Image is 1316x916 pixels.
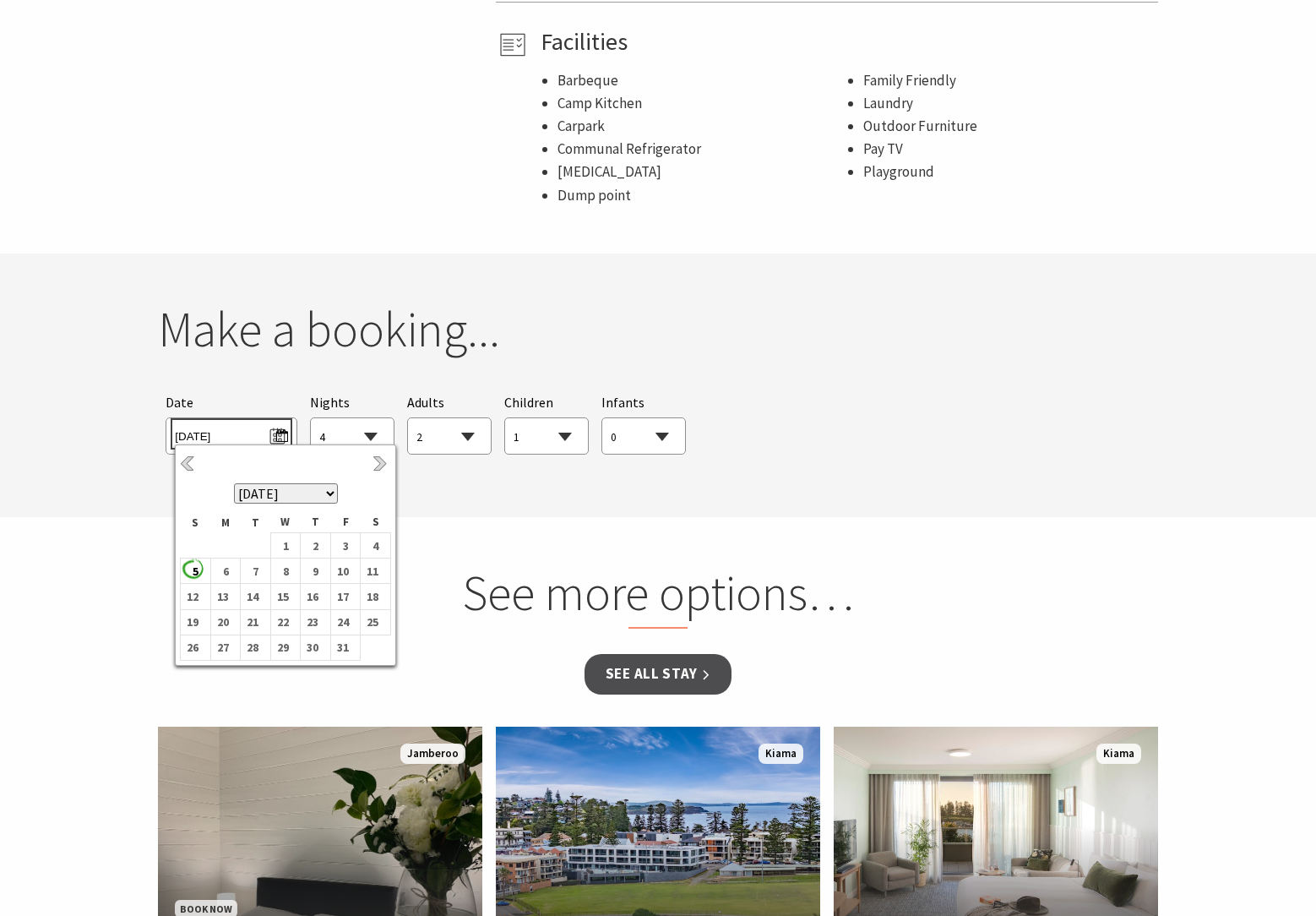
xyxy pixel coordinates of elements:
b: 21 [241,611,263,633]
h2: See more options… [336,564,981,630]
td: 7 [241,559,271,584]
h2: Make a booking... [158,300,1158,359]
h4: Facilities [541,28,1152,57]
b: 18 [361,586,383,608]
td: 14 [241,584,271,609]
b: 30 [301,636,323,658]
b: 29 [271,636,293,658]
div: Please choose your desired arrival date [166,392,296,455]
th: T [241,512,271,532]
b: 2 [301,535,323,557]
span: Kiama [1096,744,1141,765]
b: 27 [211,636,233,658]
span: Kiama [759,744,803,765]
li: Barbeque [557,69,846,92]
b: 28 [241,636,263,658]
b: 6 [211,560,233,582]
td: 17 [330,584,361,609]
td: 31 [330,635,361,660]
b: 22 [271,611,293,633]
li: Carpark [557,115,846,138]
b: 5 [181,560,203,582]
b: 14 [241,586,263,608]
td: 8 [270,559,301,584]
b: 9 [301,560,323,582]
b: 17 [331,586,353,608]
b: 3 [331,535,353,557]
li: Laundry [863,92,1152,115]
b: 1 [271,535,293,557]
td: 27 [210,635,241,660]
li: Dump point [557,184,846,207]
b: 31 [331,636,353,658]
td: 4 [361,532,391,558]
span: Date [166,394,193,411]
td: 19 [181,609,211,635]
td: 6 [210,559,241,584]
span: Adults [407,394,444,411]
td: 2 [301,532,331,558]
td: 21 [241,609,271,635]
li: [MEDICAL_DATA] [557,161,846,183]
th: W [270,512,301,532]
td: 11 [361,559,391,584]
td: 28 [241,635,271,660]
b: 23 [301,611,323,633]
td: 25 [361,609,391,635]
div: Choose a number of nights [310,392,394,455]
span: Jamberoo [400,744,465,765]
td: 3 [330,532,361,558]
th: T [301,512,331,532]
span: Children [504,394,553,411]
td: 12 [181,584,211,609]
span: Infants [601,394,644,411]
li: Family Friendly [863,69,1152,92]
li: Outdoor Furniture [863,115,1152,138]
td: 18 [361,584,391,609]
td: 20 [210,609,241,635]
td: 26 [181,635,211,660]
th: S [181,512,211,532]
b: 19 [181,611,203,633]
b: 13 [211,586,233,608]
b: 24 [331,611,353,633]
td: 13 [210,584,241,609]
b: 4 [361,535,383,557]
b: 15 [271,586,293,608]
b: 10 [331,560,353,582]
td: 16 [301,584,331,609]
b: 25 [361,611,383,633]
li: Pay TV [863,138,1152,161]
li: Camp Kitchen [557,92,846,115]
a: See all Stay [585,654,731,694]
b: 8 [271,560,293,582]
span: [DATE] [175,423,287,445]
th: F [330,512,361,532]
span: Nights [310,392,350,414]
td: 9 [301,559,331,584]
b: 20 [211,611,233,633]
td: 30 [301,635,331,660]
b: 7 [241,560,263,582]
th: S [361,512,391,532]
td: 22 [270,609,301,635]
th: M [210,512,241,532]
b: 16 [301,586,323,608]
td: 24 [330,609,361,635]
td: 5 [181,559,211,584]
li: Communal Refrigerator [557,138,846,161]
td: 23 [301,609,331,635]
b: 26 [181,636,203,658]
td: 1 [270,532,301,558]
b: 12 [181,586,203,608]
b: 11 [361,560,383,582]
td: 10 [330,559,361,584]
li: Playground [863,161,1152,183]
td: 29 [270,635,301,660]
td: 15 [270,584,301,609]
